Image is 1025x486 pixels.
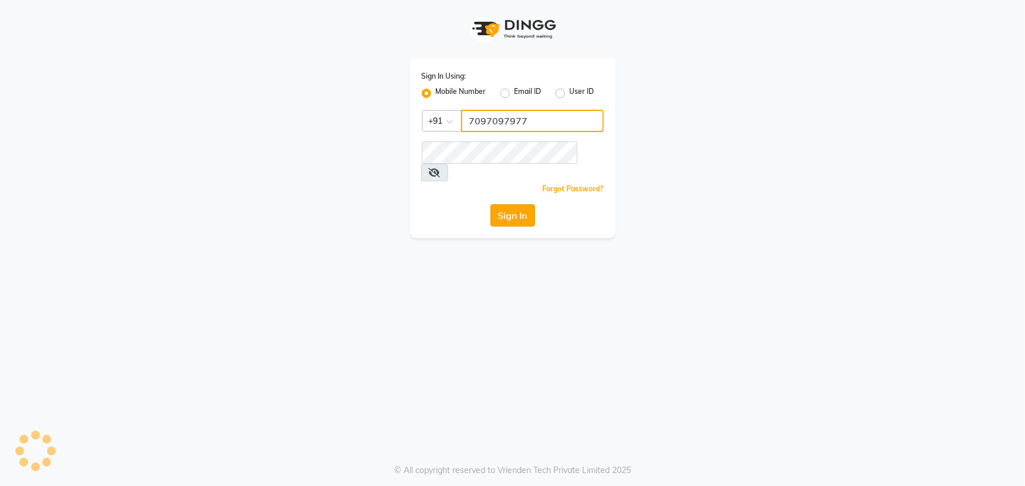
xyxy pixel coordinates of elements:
[466,12,560,46] img: logo1.svg
[543,184,604,193] a: Forgot Password?
[422,71,466,82] label: Sign In Using:
[570,86,594,100] label: User ID
[461,110,604,132] input: Username
[436,86,486,100] label: Mobile Number
[490,204,535,227] button: Sign In
[515,86,542,100] label: Email ID
[422,141,577,164] input: Username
